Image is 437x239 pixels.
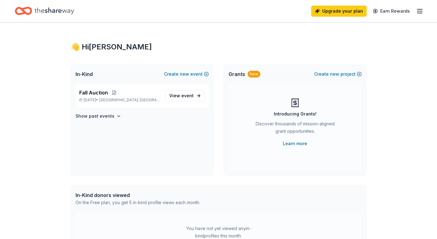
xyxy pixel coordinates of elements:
[253,120,337,137] div: Discover thousands of mission-aligned grant opportunities.
[314,70,362,78] button: Createnewproject
[311,6,367,17] a: Upgrade your plan
[369,6,414,17] a: Earn Rewards
[181,93,194,98] span: event
[76,112,121,120] button: Show past events
[229,70,245,78] span: Grants
[76,191,200,199] div: In-Kind donors viewed
[79,89,108,96] span: Fall Auction
[79,98,160,103] p: [DATE] •
[76,70,93,78] span: In-Kind
[164,70,209,78] button: Createnewevent
[71,42,367,52] div: 👋 Hi [PERSON_NAME]
[274,110,316,118] div: Introducing Grants!
[330,70,339,78] span: new
[169,92,194,99] span: View
[248,71,260,78] div: New
[15,4,74,18] a: Home
[99,98,160,103] span: [GEOGRAPHIC_DATA], [GEOGRAPHIC_DATA]
[76,112,114,120] h4: Show past events
[165,90,205,101] a: View event
[283,140,307,147] a: Learn more
[180,70,189,78] span: new
[76,199,200,206] div: On the Free plan, you get 5 in-kind profile views each month.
